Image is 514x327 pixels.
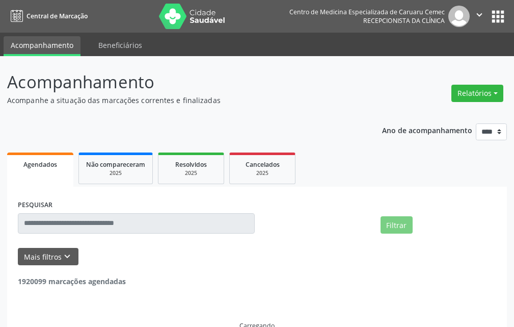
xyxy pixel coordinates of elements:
button: Filtrar [381,216,413,234]
span: Cancelados [246,160,280,169]
div: Centro de Medicina Especializada de Caruaru Cemec [289,8,445,16]
a: Acompanhamento [4,36,80,56]
div: 2025 [166,169,217,177]
p: Ano de acompanhamento [382,123,472,136]
i:  [474,9,485,20]
span: Resolvidos [175,160,207,169]
div: 2025 [237,169,288,177]
a: Central de Marcação [7,8,88,24]
label: PESQUISAR [18,197,52,213]
p: Acompanhe a situação das marcações correntes e finalizadas [7,95,357,106]
span: Não compareceram [86,160,145,169]
button:  [470,6,489,27]
span: Central de Marcação [26,12,88,20]
span: Agendados [23,160,57,169]
span: Recepcionista da clínica [363,16,445,25]
button: Mais filtroskeyboard_arrow_down [18,248,78,266]
p: Acompanhamento [7,69,357,95]
button: Relatórios [451,85,503,102]
div: 2025 [86,169,145,177]
strong: 1920099 marcações agendadas [18,276,126,286]
button: apps [489,8,507,26]
a: Beneficiários [91,36,149,54]
img: img [448,6,470,27]
i: keyboard_arrow_down [62,251,73,262]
